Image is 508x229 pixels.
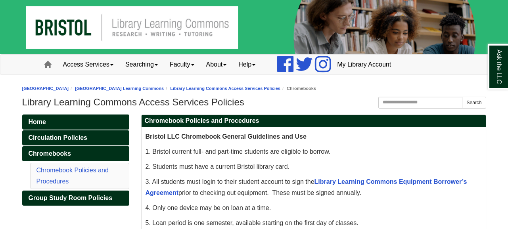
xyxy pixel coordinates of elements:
[164,55,200,74] a: Faculty
[29,150,71,157] span: Chromebooks
[22,146,129,161] a: Chromebooks
[142,115,486,127] h2: Chromebook Policies and Procedures
[146,204,271,211] span: 4. Only one device may be on loan at a time.
[22,97,486,108] h1: Library Learning Commons Access Services Policies
[146,133,307,140] span: Bristol LLC Chromebook General Guidelines and Use
[146,219,358,226] span: 5. Loan period is one semester, available starting on the first day of classes.
[232,55,261,74] a: Help
[146,178,467,196] a: Library Learning Commons Equipment Borrower’s Agreement
[331,55,397,74] a: My Library Account
[22,191,129,206] a: Group Study Room Policies
[280,85,316,92] li: Chromebooks
[22,130,129,145] a: Circulation Policies
[22,114,129,130] a: Home
[22,85,486,92] nav: breadcrumb
[146,178,467,196] span: 3. All students must login to their student account to sign the prior to checking out equipment. ...
[170,86,280,91] a: Library Learning Commons Access Services Policies
[462,97,486,109] button: Search
[146,148,331,155] span: 1. Bristol current full- and part-time students are eligible to borrow.
[119,55,164,74] a: Searching
[36,167,109,185] a: Chromebook Policies and Procedures
[75,86,164,91] a: [GEOGRAPHIC_DATA] Learning Commons
[146,163,290,170] span: 2. Students must have a current Bristol library card.
[29,134,87,141] span: Circulation Policies
[29,118,46,125] span: Home
[22,86,69,91] a: [GEOGRAPHIC_DATA]
[57,55,119,74] a: Access Services
[29,195,113,201] span: Group Study Room Policies
[200,55,233,74] a: About
[22,114,129,206] div: Guide Pages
